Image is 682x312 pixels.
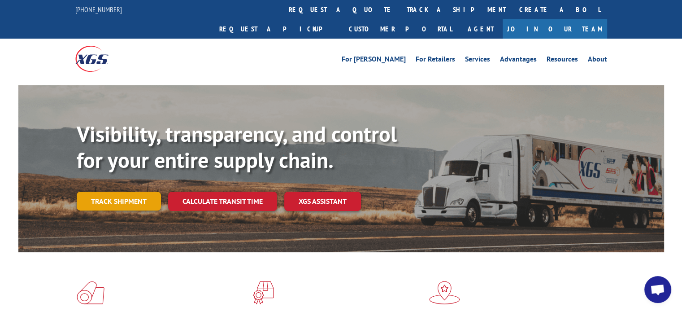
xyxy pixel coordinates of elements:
[429,281,460,304] img: xgs-icon-flagship-distribution-model-red
[342,19,459,39] a: Customer Portal
[168,192,277,211] a: Calculate transit time
[77,281,104,304] img: xgs-icon-total-supply-chain-intelligence-red
[342,56,406,66] a: For [PERSON_NAME]
[416,56,455,66] a: For Retailers
[503,19,607,39] a: Join Our Team
[75,5,122,14] a: [PHONE_NUMBER]
[547,56,578,66] a: Resources
[284,192,361,211] a: XGS ASSISTANT
[644,276,671,303] div: Open chat
[465,56,490,66] a: Services
[500,56,537,66] a: Advantages
[77,192,161,211] a: Track shipment
[253,281,274,304] img: xgs-icon-focused-on-flooring-red
[459,19,503,39] a: Agent
[588,56,607,66] a: About
[213,19,342,39] a: Request a pickup
[77,120,397,174] b: Visibility, transparency, and control for your entire supply chain.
